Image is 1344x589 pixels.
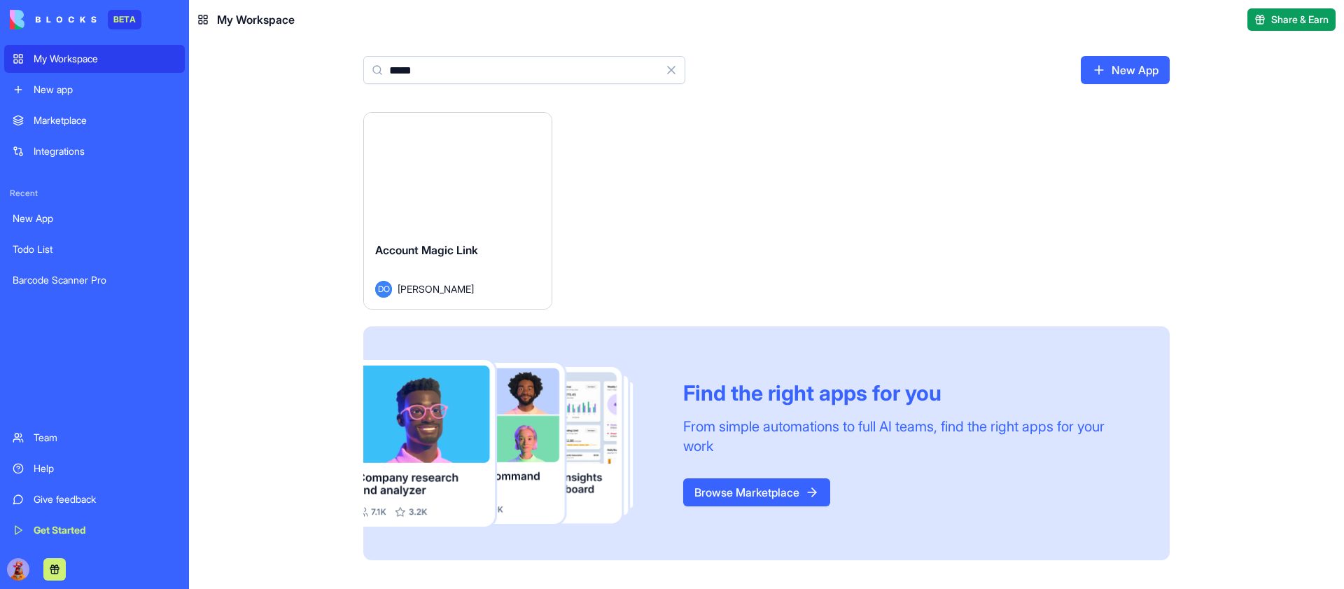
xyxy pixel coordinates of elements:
[4,516,185,544] a: Get Started
[1271,13,1329,27] span: Share & Earn
[4,76,185,104] a: New app
[4,455,185,483] a: Help
[7,558,29,581] img: Kuku_Large_sla5px.png
[10,10,97,29] img: logo
[34,492,176,506] div: Give feedback
[1247,8,1336,31] button: Share & Earn
[34,144,176,158] div: Integrations
[4,266,185,294] a: Barcode Scanner Pro
[683,478,830,506] a: Browse Marketplace
[217,11,295,28] span: My Workspace
[683,380,1136,406] div: Find the right apps for you
[4,235,185,263] a: Todo List
[4,45,185,73] a: My Workspace
[1081,56,1170,84] a: New App
[363,112,552,310] a: Account Magic LinkDO[PERSON_NAME]
[4,188,185,199] span: Recent
[4,137,185,165] a: Integrations
[683,417,1136,456] div: From simple automations to full AI teams, find the right apps for your work
[375,243,478,257] span: Account Magic Link
[34,113,176,127] div: Marketplace
[398,282,474,296] span: [PERSON_NAME]
[34,462,176,476] div: Help
[34,52,176,66] div: My Workspace
[108,10,141,29] div: BETA
[375,281,392,298] span: DO
[4,485,185,513] a: Give feedback
[363,360,661,527] img: Frame_181_egmpey.png
[10,10,141,29] a: BETA
[13,212,176,226] div: New App
[13,242,176,256] div: Todo List
[34,83,176,97] div: New app
[4,106,185,134] a: Marketplace
[34,523,176,537] div: Get Started
[13,273,176,287] div: Barcode Scanner Pro
[4,424,185,452] a: Team
[34,431,176,445] div: Team
[4,205,185,233] a: New App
